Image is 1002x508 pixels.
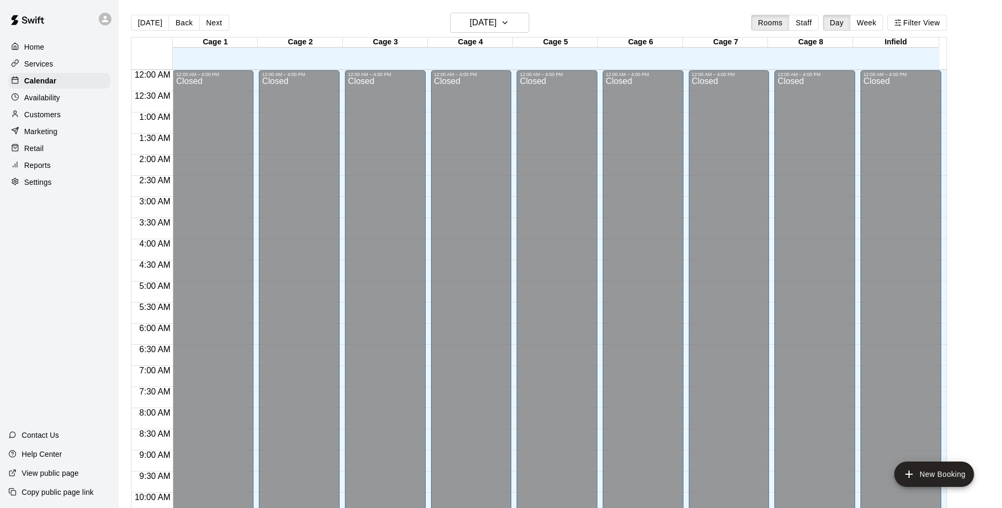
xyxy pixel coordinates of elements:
a: Settings [8,174,110,190]
a: Availability [8,90,110,106]
h6: [DATE] [470,15,497,30]
p: Copy public page link [22,487,93,497]
div: 12:00 AM – 4:00 PM [348,72,423,77]
p: Retail [24,143,44,154]
span: 6:30 AM [137,345,173,354]
span: 1:00 AM [137,112,173,121]
a: Customers [8,107,110,123]
span: 5:00 AM [137,281,173,290]
p: View public page [22,468,79,478]
span: 12:00 AM [132,70,173,79]
a: Services [8,56,110,72]
span: 7:00 AM [137,366,173,375]
div: 12:00 AM – 4:00 PM [434,72,509,77]
span: 3:00 AM [137,197,173,206]
div: 12:00 AM – 4:00 PM [692,72,766,77]
button: [DATE] [131,15,169,31]
p: Contact Us [22,430,59,440]
div: 12:00 AM – 4:00 PM [520,72,594,77]
span: 10:00 AM [132,493,173,502]
button: Day [823,15,850,31]
button: add [894,462,974,487]
p: Reports [24,160,51,171]
span: 12:30 AM [132,91,173,100]
a: Calendar [8,73,110,89]
span: 9:00 AM [137,450,173,459]
span: 4:00 AM [137,239,173,248]
div: Cage 2 [258,37,343,48]
span: 7:30 AM [137,387,173,396]
span: 3:30 AM [137,218,173,227]
p: Calendar [24,76,57,86]
button: Back [168,15,200,31]
div: Infield [853,37,938,48]
span: 1:30 AM [137,134,173,143]
div: 12:00 AM – 4:00 PM [262,72,336,77]
p: Settings [24,177,52,187]
button: Week [850,15,883,31]
a: Retail [8,140,110,156]
div: 12:00 AM – 4:00 PM [778,72,852,77]
p: Services [24,59,53,69]
p: Marketing [24,126,58,137]
span: 2:00 AM [137,155,173,164]
div: Cage 7 [683,37,768,48]
p: Home [24,42,44,52]
div: Cage 3 [343,37,428,48]
div: 12:00 AM – 4:00 PM [176,72,250,77]
a: Marketing [8,124,110,139]
div: Cage 1 [173,37,258,48]
span: 9:30 AM [137,472,173,481]
p: Help Center [22,449,62,459]
span: 4:30 AM [137,260,173,269]
span: 5:30 AM [137,303,173,312]
div: 12:00 AM – 4:00 PM [864,72,938,77]
button: Rooms [751,15,789,31]
span: 8:30 AM [137,429,173,438]
div: Cage 5 [513,37,598,48]
div: Cage 8 [768,37,853,48]
span: 2:30 AM [137,176,173,185]
p: Availability [24,92,60,103]
span: 8:00 AM [137,408,173,417]
p: Customers [24,109,61,120]
div: Cage 6 [598,37,683,48]
div: Cage 4 [428,37,513,48]
span: 6:00 AM [137,324,173,333]
a: Reports [8,157,110,173]
a: Home [8,39,110,55]
div: 12:00 AM – 4:00 PM [606,72,680,77]
button: Staff [789,15,819,31]
button: Filter View [887,15,947,31]
button: [DATE] [450,13,529,33]
button: Next [199,15,229,31]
